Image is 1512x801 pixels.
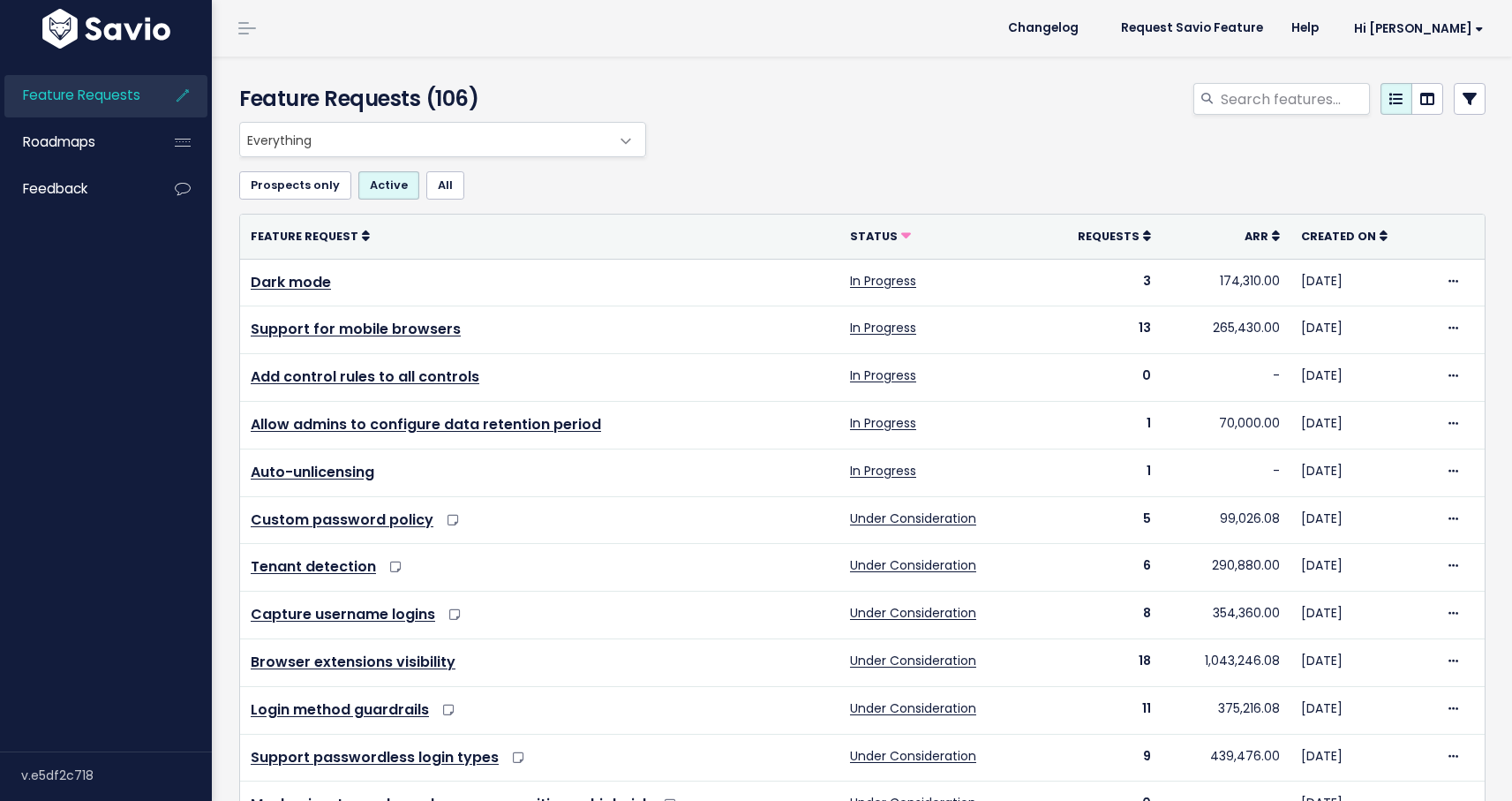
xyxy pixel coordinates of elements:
[1277,15,1333,42] a: Help
[251,556,376,577] a: Tenant detection
[1290,401,1434,449] td: [DATE]
[1107,15,1277,42] a: Request Savio Feature
[1008,22,1079,34] span: Changelog
[251,414,601,435] a: Allow admins to configure data retention period
[4,75,147,116] a: Feature Requests
[1162,686,1290,734] td: 375,216.08
[850,272,916,290] a: In Progress
[23,132,95,151] span: Roadmaps
[850,604,976,622] a: Under Consideration
[23,179,87,198] span: Feedback
[1162,259,1290,306] td: 174,310.00
[240,123,610,156] span: Everything
[1162,354,1290,402] td: -
[4,122,147,162] a: Roadmaps
[1036,592,1162,639] td: 8
[239,171,351,200] a: Prospects only
[850,319,916,336] a: In Progress
[1036,259,1162,306] td: 3
[1162,401,1290,449] td: 70,000.00
[251,272,331,292] a: Dark mode
[1036,686,1162,734] td: 11
[358,171,419,200] a: Active
[1162,639,1290,686] td: 1,043,246.08
[1290,639,1434,686] td: [DATE]
[239,171,1486,200] ul: Filter feature requests
[850,510,976,527] a: Under Consideration
[1290,496,1434,544] td: [DATE]
[23,86,140,104] span: Feature Requests
[1162,544,1290,592] td: 290,880.00
[1290,449,1434,496] td: [DATE]
[1078,229,1140,244] span: Requests
[1290,734,1434,782] td: [DATE]
[1290,354,1434,402] td: [DATE]
[251,319,461,339] a: Support for mobile browsers
[1036,449,1162,496] td: 1
[1290,686,1434,734] td: [DATE]
[251,462,374,482] a: Auto-unlicensing
[21,752,212,798] div: v.e5df2c718
[850,556,976,574] a: Under Consideration
[1036,734,1162,782] td: 9
[1036,544,1162,592] td: 6
[1290,592,1434,639] td: [DATE]
[850,366,916,384] a: In Progress
[850,652,976,669] a: Under Consideration
[4,169,147,209] a: Feedback
[1290,544,1434,592] td: [DATE]
[239,83,637,115] h4: Feature Requests (106)
[1245,229,1268,244] span: Arr
[251,510,433,530] a: Custom password policy
[1036,401,1162,449] td: 1
[850,747,976,765] a: Under Consideration
[1162,496,1290,544] td: 99,026.08
[850,414,916,432] a: In Progress
[850,227,911,245] a: Status
[251,699,429,720] a: Login method guardrails
[251,227,370,245] a: Feature Request
[251,604,435,624] a: Capture username logins
[850,699,976,717] a: Under Consideration
[239,122,646,157] span: Everything
[1290,259,1434,306] td: [DATE]
[1036,496,1162,544] td: 5
[1162,592,1290,639] td: 354,360.00
[1078,227,1151,245] a: Requests
[426,171,464,200] a: All
[251,747,499,767] a: Support passwordless login types
[1301,229,1376,244] span: Created On
[1162,306,1290,354] td: 265,430.00
[38,9,175,49] img: logo-white.9d6f32f41409.svg
[850,229,898,244] span: Status
[1162,449,1290,496] td: -
[1036,306,1162,354] td: 13
[251,366,479,387] a: Add control rules to all controls
[1333,15,1498,42] a: Hi [PERSON_NAME]
[1290,306,1434,354] td: [DATE]
[1301,227,1388,245] a: Created On
[1245,227,1280,245] a: Arr
[1162,734,1290,782] td: 439,476.00
[1354,22,1484,35] span: Hi [PERSON_NAME]
[251,229,358,244] span: Feature Request
[850,462,916,480] a: In Progress
[1219,83,1370,115] input: Search features...
[1036,354,1162,402] td: 0
[1036,639,1162,686] td: 18
[251,652,455,672] a: Browser extensions visibility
